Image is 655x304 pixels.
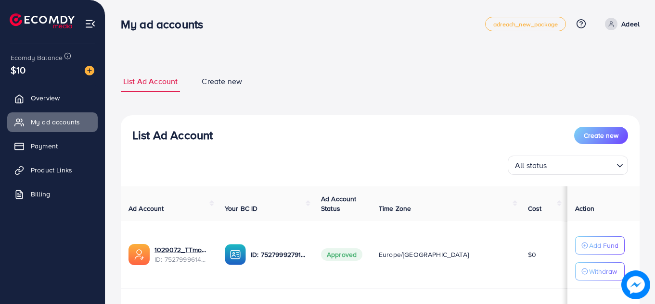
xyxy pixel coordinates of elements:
[528,204,542,213] span: Cost
[621,270,650,299] img: image
[85,66,94,75] img: image
[379,250,469,259] span: Europe/[GEOGRAPHIC_DATA]
[589,240,618,251] p: Add Fund
[7,184,98,204] a: Billing
[508,156,628,175] div: Search for option
[132,128,213,142] h3: List Ad Account
[10,13,75,28] img: logo
[584,131,618,140] span: Create new
[202,76,242,87] span: Create new
[121,17,211,31] h3: My ad accounts
[601,18,640,30] a: Adeel
[225,204,258,213] span: Your BC ID
[493,21,558,27] span: adreach_new_package
[379,204,411,213] span: Time Zone
[321,194,357,213] span: Ad Account Status
[528,250,536,259] span: $0
[154,245,209,255] a: 1029072_TTmonigrow_1752749004212
[575,262,625,280] button: Withdraw
[31,165,72,175] span: Product Links
[251,249,306,260] p: ID: 7527999279103574032
[7,160,98,180] a: Product Links
[31,93,60,103] span: Overview
[575,236,625,255] button: Add Fund
[128,244,150,265] img: ic-ads-acc.e4c84228.svg
[31,117,80,127] span: My ad accounts
[11,63,26,77] span: $10
[575,204,594,213] span: Action
[7,112,98,132] a: My ad accounts
[154,255,209,264] span: ID: 7527999614847467521
[85,18,96,29] img: menu
[154,245,209,265] div: <span class='underline'>1029072_TTmonigrow_1752749004212</span></br>7527999614847467521
[123,76,178,87] span: List Ad Account
[621,18,640,30] p: Adeel
[7,88,98,108] a: Overview
[128,204,164,213] span: Ad Account
[31,189,50,199] span: Billing
[574,127,628,144] button: Create new
[11,53,63,62] span: Ecomdy Balance
[589,266,617,277] p: Withdraw
[7,136,98,156] a: Payment
[485,17,566,31] a: adreach_new_package
[225,244,246,265] img: ic-ba-acc.ded83a64.svg
[550,157,613,172] input: Search for option
[513,158,549,172] span: All status
[31,141,58,151] span: Payment
[321,248,362,261] span: Approved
